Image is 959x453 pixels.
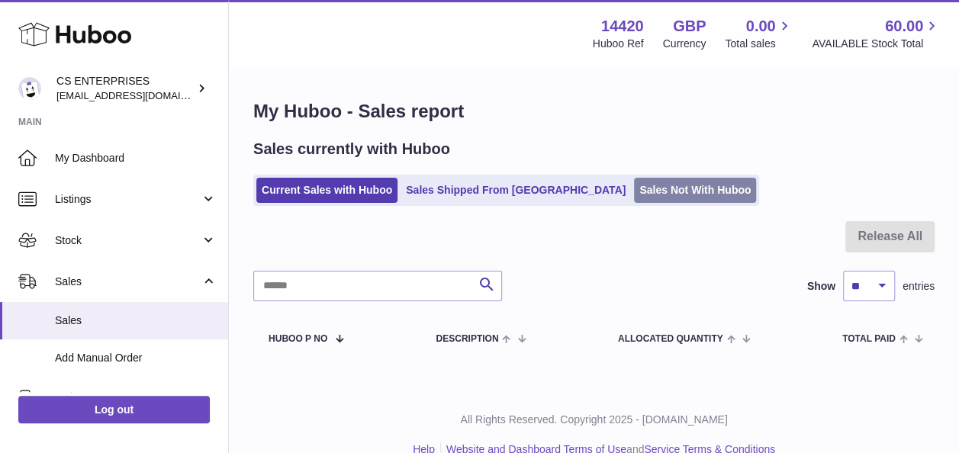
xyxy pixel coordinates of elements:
[725,16,793,51] a: 0.00 Total sales
[55,275,201,289] span: Sales
[673,16,706,37] strong: GBP
[55,351,217,365] span: Add Manual Order
[253,139,450,159] h2: Sales currently with Huboo
[56,89,224,101] span: [EMAIL_ADDRESS][DOMAIN_NAME]
[618,334,723,344] span: ALLOCATED Quantity
[842,334,896,344] span: Total paid
[812,16,941,51] a: 60.00 AVAILABLE Stock Total
[746,16,776,37] span: 0.00
[253,99,935,124] h1: My Huboo - Sales report
[55,151,217,165] span: My Dashboard
[903,279,935,294] span: entries
[269,334,327,344] span: Huboo P no
[55,313,217,328] span: Sales
[401,178,631,203] a: Sales Shipped From [GEOGRAPHIC_DATA]
[436,334,498,344] span: Description
[663,37,706,51] div: Currency
[601,16,644,37] strong: 14420
[256,178,397,203] a: Current Sales with Huboo
[55,390,201,404] span: Orders
[55,233,201,248] span: Stock
[18,396,210,423] a: Log out
[812,37,941,51] span: AVAILABLE Stock Total
[56,74,194,103] div: CS ENTERPRISES
[725,37,793,51] span: Total sales
[885,16,923,37] span: 60.00
[18,77,41,100] img: internalAdmin-14420@internal.huboo.com
[634,178,756,203] a: Sales Not With Huboo
[241,413,947,427] p: All Rights Reserved. Copyright 2025 - [DOMAIN_NAME]
[55,192,201,207] span: Listings
[807,279,835,294] label: Show
[593,37,644,51] div: Huboo Ref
